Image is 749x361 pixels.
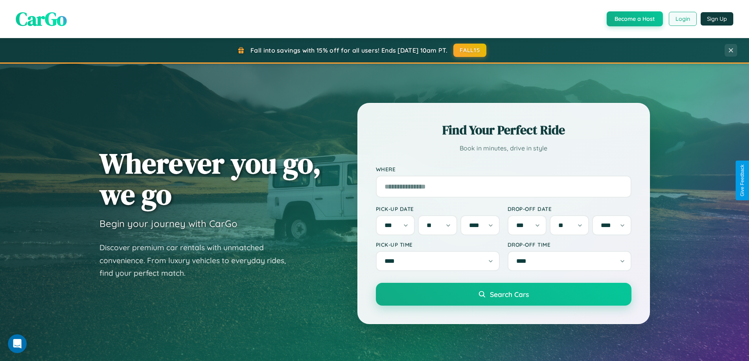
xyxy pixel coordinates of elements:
p: Discover premium car rentals with unmatched convenience. From luxury vehicles to everyday rides, ... [99,241,296,280]
button: Become a Host [607,11,663,26]
label: Where [376,166,631,172]
h2: Find Your Perfect Ride [376,121,631,139]
button: FALL15 [453,44,486,57]
iframe: Intercom live chat [8,334,27,353]
label: Drop-off Time [508,241,631,248]
h3: Begin your journey with CarGo [99,218,237,229]
label: Drop-off Date [508,205,631,212]
span: Fall into savings with 15% off for all users! Ends [DATE] 10am PT. [250,46,447,54]
button: Search Cars [376,283,631,306]
span: Search Cars [490,290,529,299]
button: Login [669,12,697,26]
label: Pick-up Date [376,205,500,212]
div: Give Feedback [740,165,745,196]
button: Sign Up [701,12,733,26]
h1: Wherever you go, we go [99,148,321,210]
label: Pick-up Time [376,241,500,248]
span: CarGo [16,6,67,32]
p: Book in minutes, drive in style [376,143,631,154]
